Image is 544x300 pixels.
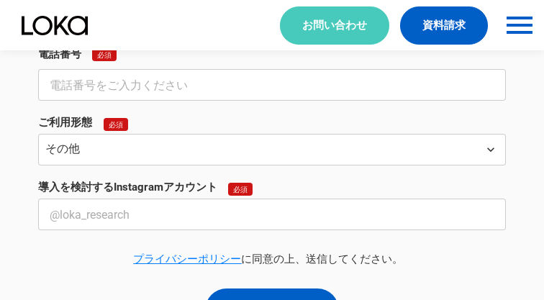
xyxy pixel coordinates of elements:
[38,69,506,101] input: 電話番号をご入力ください
[133,253,241,265] a: プライバシーポリシー
[38,199,506,230] input: @loka_research
[31,252,506,267] p: に同意の上、送信してください。
[38,47,81,62] p: 電話番号
[502,8,537,42] button: menu
[38,115,92,130] p: ご利用形態
[109,120,123,129] p: 必須
[233,185,248,194] p: 必須
[400,6,488,45] a: 資料請求
[97,50,112,59] p: 必須
[280,6,389,45] a: お問い合わせ
[38,180,217,195] p: 導入を検討するInstagramアカウント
